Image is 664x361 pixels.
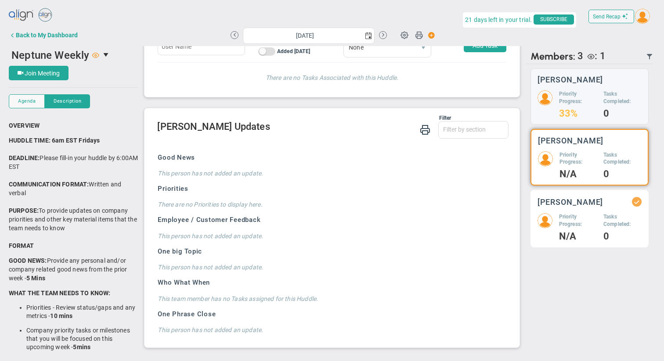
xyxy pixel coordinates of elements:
div: Craig Churchill is a Viewer. [583,50,606,62]
h4: N/A [559,170,597,178]
p: Provide any personal and/or company related good news from the prior week - [9,256,138,282]
h4: There are no Priorities to display here. [158,200,502,208]
h4: This person has not added an update. [158,263,502,271]
h4: This person has not added an update. [158,326,502,334]
h5: Priority Progress: [559,90,597,105]
button: Join Meeting [9,66,69,80]
h5: Tasks Completed: [603,90,642,105]
span: 21 days left in your trial. [465,14,532,25]
h4: N/A [559,232,597,240]
span: Description [54,97,81,105]
strong: COMMUNICATION FORMAT: [9,181,89,188]
h3: One big Topic [158,247,502,256]
h4: 0 [603,110,642,118]
span: SUBSCRIBE [534,14,574,25]
h2: [PERSON_NAME] Updates [157,121,508,134]
span: Viewer [92,51,99,58]
li: Company priority tasks or milestones that you will be focused on this upcoming week - [26,326,138,351]
h4: There are no Tasks Associated with this Huddle. [166,71,497,82]
strong: 10 mins [50,312,72,319]
h4: 0 [603,232,642,240]
span: FORMAT [9,242,34,249]
span: Huddle Settings [396,26,413,43]
h3: [PERSON_NAME] [538,136,604,145]
strong: 5 Mins [26,275,45,282]
strong: HUDDLE TIME: 6am EST Fridays [9,137,100,144]
span: : [595,50,597,61]
img: 204746.Person.photo [635,9,650,24]
button: Agenda [9,94,45,108]
span: select [362,28,374,43]
h5: Priority Progress: [559,151,597,166]
button: Description [45,94,90,108]
h5: Priority Progress: [559,213,597,228]
span: Neptune Weekly [11,49,89,61]
h3: [PERSON_NAME] [538,75,603,84]
span: select [99,47,114,62]
span: 1 [600,50,606,61]
img: align-logo.svg [9,7,34,24]
img: 204799.Person.photo [538,213,552,228]
span: select [416,40,431,57]
input: User Name [158,38,245,55]
span: Print Huddle Member Updates [420,124,430,135]
span: Filter Updated Members [646,53,653,60]
p: Please fill-in your huddle by 6:00AM EST Written and verbal To provide updates on company priorit... [9,136,138,250]
img: 204800.Person.photo [538,151,553,166]
strong: 5 [73,343,76,350]
h4: This person has not added an update. [158,169,502,177]
span: Print Huddle [415,31,423,43]
input: Filter by section [439,122,508,137]
h3: One Phrase Close [158,310,502,319]
h3: Who What When [158,278,502,287]
span: Action Button [424,29,435,41]
span: None [344,40,416,55]
span: Added [DATE] [277,48,310,54]
span: 3 [577,50,583,62]
span: Agenda [18,97,36,105]
div: Back to My Dashboard [16,32,78,39]
span: Members: [530,50,575,62]
strong: mins [77,343,91,350]
button: Back to My Dashboard [9,26,78,44]
h3: Priorities [158,184,502,193]
h4: 33% [559,110,597,118]
span: Send Recap [593,14,621,20]
li: Priorities - Review status/gaps and any metrics - [26,304,138,320]
span: Join Meeting [25,70,60,77]
div: Filter [157,115,451,121]
div: Updated Status [634,199,640,205]
strong: PURPOSE: [9,207,39,214]
h3: [PERSON_NAME] [538,198,603,206]
h4: This team member has no Tasks assigned for this Huddle. [158,295,502,303]
h5: Tasks Completed: [603,213,642,228]
button: Send Recap [588,10,634,23]
strong: GOOD NEWS: [9,257,47,264]
h4: 0 [603,170,641,178]
strong: DEADLINE: [9,154,40,161]
h4: This person has not added an update. [158,232,502,240]
h5: Tasks Completed: [603,151,641,166]
img: 204747.Person.photo [538,90,552,105]
h3: Good News [158,153,502,162]
strong: WHAT THE TEAM NEEDS TO KNOW: [9,290,110,297]
h3: Employee / Customer Feedback [158,215,502,225]
strong: OVERVIEW [9,122,40,129]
